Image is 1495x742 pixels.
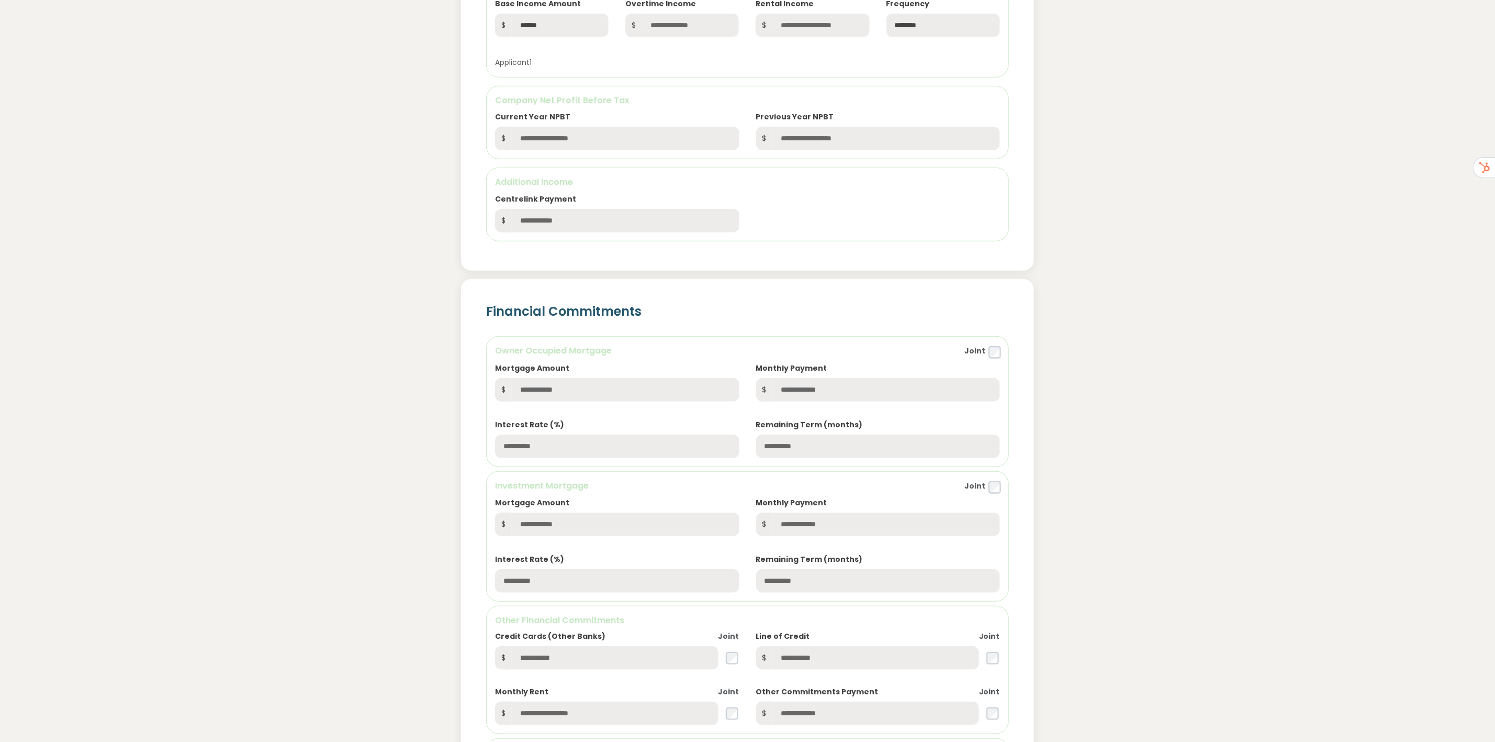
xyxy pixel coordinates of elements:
label: Previous Year NPBT [756,112,834,123]
label: Joint [979,631,1000,642]
label: Joint [964,346,985,357]
h2: Financial Commitments [486,304,1009,319]
label: Other Commitments Payment [756,686,879,697]
span: $ [756,378,773,402]
label: Joint [718,631,739,642]
span: $ [756,646,773,670]
label: Mortgage Amount [495,497,569,508]
label: Interest Rate (%) [495,419,564,430]
span: $ [625,14,642,37]
span: $ [756,702,773,725]
h6: Other Financial Commitments [495,615,1000,626]
span: $ [756,14,772,37]
small: Applicant 1 [495,57,532,68]
span: $ [495,646,512,670]
label: Centrelink Payment [495,194,576,205]
label: Mortgage Amount [495,363,569,374]
span: $ [495,14,512,37]
span: $ [495,378,512,402]
label: Credit Cards (Other Banks) [495,631,605,642]
span: $ [495,513,512,536]
label: Joint [964,481,985,492]
span: $ [756,513,773,536]
label: Monthly Rent [495,686,548,697]
h6: Investment Mortgage [495,480,589,492]
label: Joint [979,686,1000,697]
label: Remaining Term (months) [756,554,863,565]
label: Remaining Term (months) [756,419,863,430]
span: $ [756,127,773,150]
span: $ [495,702,512,725]
span: $ [495,209,512,232]
label: Line of Credit [756,631,810,642]
label: Current Year NPBT [495,112,570,123]
h6: Owner Occupied Mortgage [495,345,612,357]
h6: Additional Income [495,176,1000,188]
h6: Company Net Profit Before Tax [495,95,1000,106]
label: Monthly Payment [756,363,827,374]
span: $ [495,127,512,150]
label: Monthly Payment [756,497,827,508]
label: Joint [718,686,739,697]
label: Interest Rate (%) [495,554,564,565]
